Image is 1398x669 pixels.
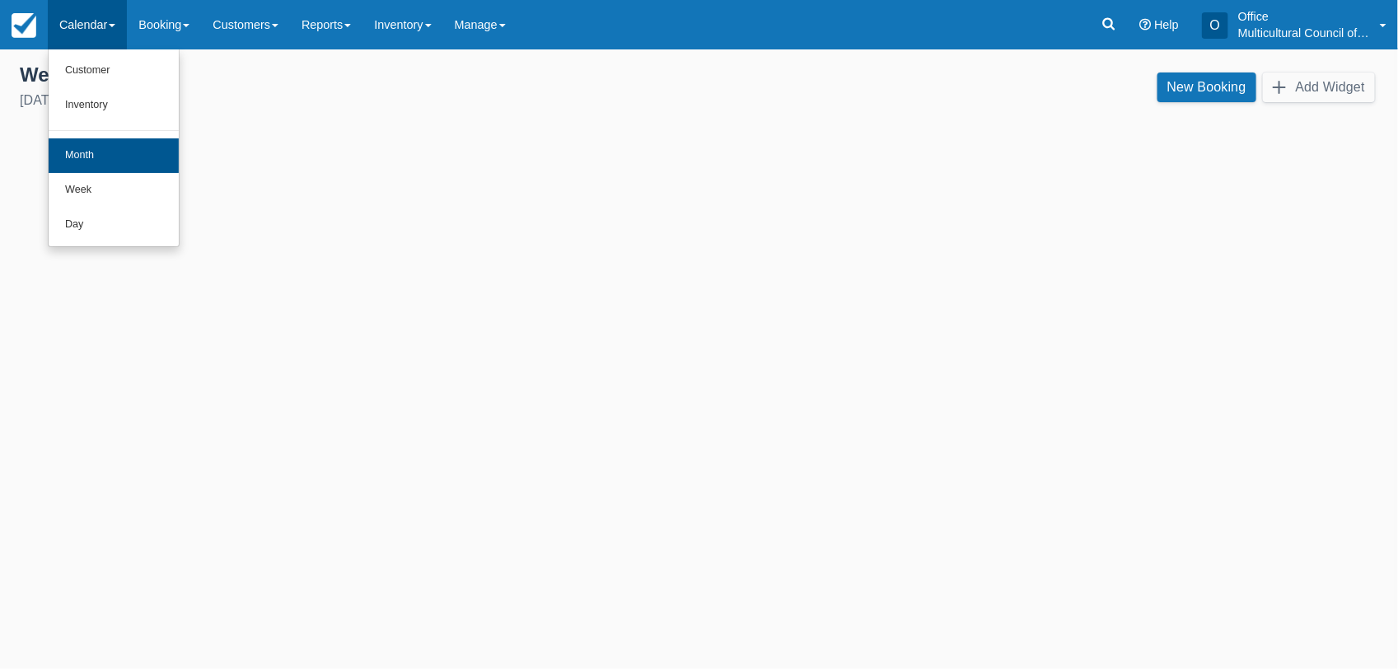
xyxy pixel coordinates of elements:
span: Help [1154,18,1179,31]
div: O [1202,12,1228,39]
i: Help [1139,19,1151,30]
a: Inventory [49,88,179,123]
p: Multicultural Council of [GEOGRAPHIC_DATA] [1238,25,1370,41]
a: Customer [49,54,179,88]
a: Week [49,173,179,208]
img: checkfront-main-nav-mini-logo.png [12,13,36,38]
button: Add Widget [1263,73,1375,102]
a: Month [49,138,179,173]
div: [DATE] [20,91,686,110]
div: Welcome , Office ! [20,63,686,87]
ul: Calendar [48,49,180,247]
p: Office [1238,8,1370,25]
a: New Booking [1157,73,1256,102]
a: Day [49,208,179,242]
